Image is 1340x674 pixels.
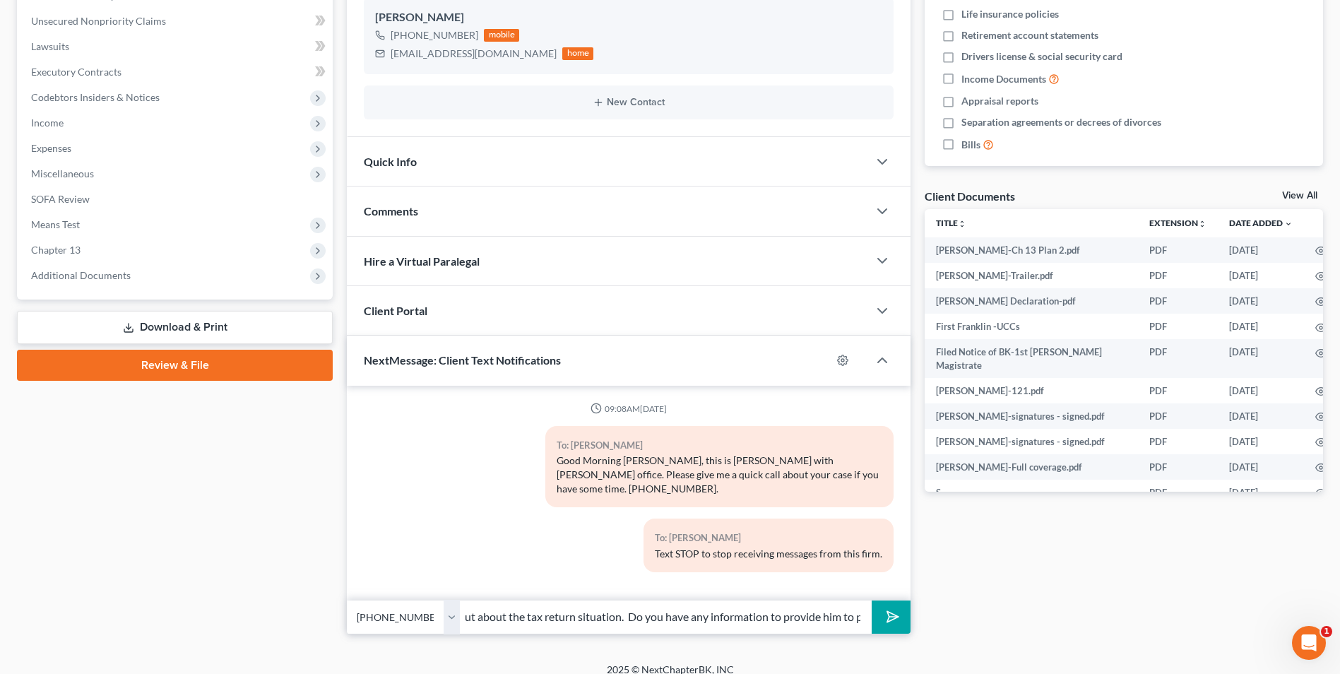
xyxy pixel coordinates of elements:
[364,204,418,218] span: Comments
[925,237,1138,263] td: [PERSON_NAME]-Ch 13 Plan 2.pdf
[1229,218,1293,228] a: Date Added expand_more
[20,59,333,85] a: Executory Contracts
[961,28,1098,42] span: Retirement account statements
[391,47,557,61] div: [EMAIL_ADDRESS][DOMAIN_NAME]
[925,288,1138,314] td: [PERSON_NAME] Declaration-pdf
[925,454,1138,480] td: [PERSON_NAME]-Full coverage.pdf
[31,40,69,52] span: Lawsuits
[961,7,1059,21] span: Life insurance policies
[1218,314,1304,339] td: [DATE]
[31,269,131,281] span: Additional Documents
[1138,288,1218,314] td: PDF
[17,350,333,381] a: Review & File
[20,34,333,59] a: Lawsuits
[1138,480,1218,519] td: PDF
[1149,218,1206,228] a: Extensionunfold_more
[1138,314,1218,339] td: PDF
[961,49,1122,64] span: Drivers license & social security card
[364,403,894,415] div: 09:08AM[DATE]
[925,378,1138,403] td: [PERSON_NAME]-121.pdf
[1138,339,1218,378] td: PDF
[1218,263,1304,288] td: [DATE]
[364,155,417,168] span: Quick Info
[925,314,1138,339] td: First Franklin -UCCs
[936,218,966,228] a: Titleunfold_more
[961,138,980,152] span: Bills
[484,29,519,42] div: mobile
[1218,429,1304,454] td: [DATE]
[925,480,1138,519] td: S [PERSON_NAME]-2024TurboTaxReturn(1).pdf
[557,437,882,454] div: To: [PERSON_NAME]
[364,304,427,317] span: Client Portal
[31,193,90,205] span: SOFA Review
[31,15,166,27] span: Unsecured Nonpriority Claims
[961,115,1161,129] span: Separation agreements or decrees of divorces
[31,117,64,129] span: Income
[375,9,882,26] div: [PERSON_NAME]
[1284,220,1293,228] i: expand_more
[1138,263,1218,288] td: PDF
[1218,339,1304,378] td: [DATE]
[1138,378,1218,403] td: PDF
[1138,237,1218,263] td: PDF
[1138,454,1218,480] td: PDF
[958,220,966,228] i: unfold_more
[655,547,882,561] div: Text STOP to stop receiving messages from this firm.
[1282,191,1317,201] a: View All
[20,187,333,212] a: SOFA Review
[1321,626,1332,637] span: 1
[364,254,480,268] span: Hire a Virtual Paralegal
[1218,454,1304,480] td: [DATE]
[1218,288,1304,314] td: [DATE]
[375,97,882,108] button: New Contact
[925,263,1138,288] td: [PERSON_NAME]-Trailer.pdf
[391,28,478,42] div: [PHONE_NUMBER]
[655,530,882,546] div: To: [PERSON_NAME]
[31,91,160,103] span: Codebtors Insiders & Notices
[364,353,561,367] span: NextMessage: Client Text Notifications
[961,94,1038,108] span: Appraisal reports
[1218,237,1304,263] td: [DATE]
[925,339,1138,378] td: Filed Notice of BK-1st [PERSON_NAME] Magistrate
[1218,378,1304,403] td: [DATE]
[557,454,882,496] div: Good Morning [PERSON_NAME], this is [PERSON_NAME] with [PERSON_NAME] office. Please give me a qui...
[460,600,872,634] input: Say something...
[925,429,1138,454] td: [PERSON_NAME]-signatures - signed.pdf
[1198,220,1206,228] i: unfold_more
[20,8,333,34] a: Unsecured Nonpriority Claims
[1218,403,1304,429] td: [DATE]
[31,167,94,179] span: Miscellaneous
[1138,429,1218,454] td: PDF
[17,311,333,344] a: Download & Print
[1292,626,1326,660] iframe: Intercom live chat
[961,72,1046,86] span: Income Documents
[31,142,71,154] span: Expenses
[925,403,1138,429] td: [PERSON_NAME]-signatures - signed.pdf
[925,189,1015,203] div: Client Documents
[562,47,593,60] div: home
[1218,480,1304,519] td: [DATE]
[1138,403,1218,429] td: PDF
[31,218,80,230] span: Means Test
[31,244,81,256] span: Chapter 13
[31,66,121,78] span: Executory Contracts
